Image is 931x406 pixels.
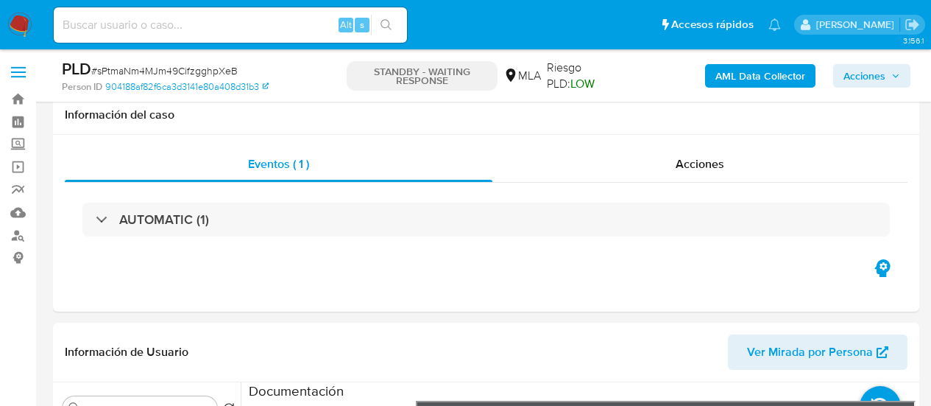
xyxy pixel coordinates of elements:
[705,64,815,88] button: AML Data Collector
[570,75,595,92] span: LOW
[905,17,920,32] a: Salir
[843,64,885,88] span: Acciones
[82,203,890,237] div: AUTOMATIC (1)
[371,15,401,35] button: search-icon
[671,17,754,32] span: Accesos rápidos
[747,335,873,370] span: Ver Mirada por Persona
[62,57,91,80] b: PLD
[676,155,724,172] span: Acciones
[105,80,269,94] a: 904188af82f6ca3d3141e80a408d31b3
[248,155,309,172] span: Eventos ( 1 )
[547,60,626,91] span: Riesgo PLD:
[340,18,352,32] span: Alt
[347,61,498,91] p: STANDBY - WAITING RESPONSE
[65,345,188,360] h1: Información de Usuario
[503,68,541,84] div: MLA
[715,64,805,88] b: AML Data Collector
[65,108,907,122] h1: Información del caso
[816,18,899,32] p: gabriela.sanchez@mercadolibre.com
[119,211,209,228] h3: AUTOMATIC (1)
[833,64,910,88] button: Acciones
[62,80,102,94] b: Person ID
[54,15,407,35] input: Buscar usuario o caso...
[728,335,907,370] button: Ver Mirada por Persona
[768,18,781,31] a: Notificaciones
[360,18,364,32] span: s
[91,63,238,78] span: # sPtmaNm4MJm49CifzgghpXeB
